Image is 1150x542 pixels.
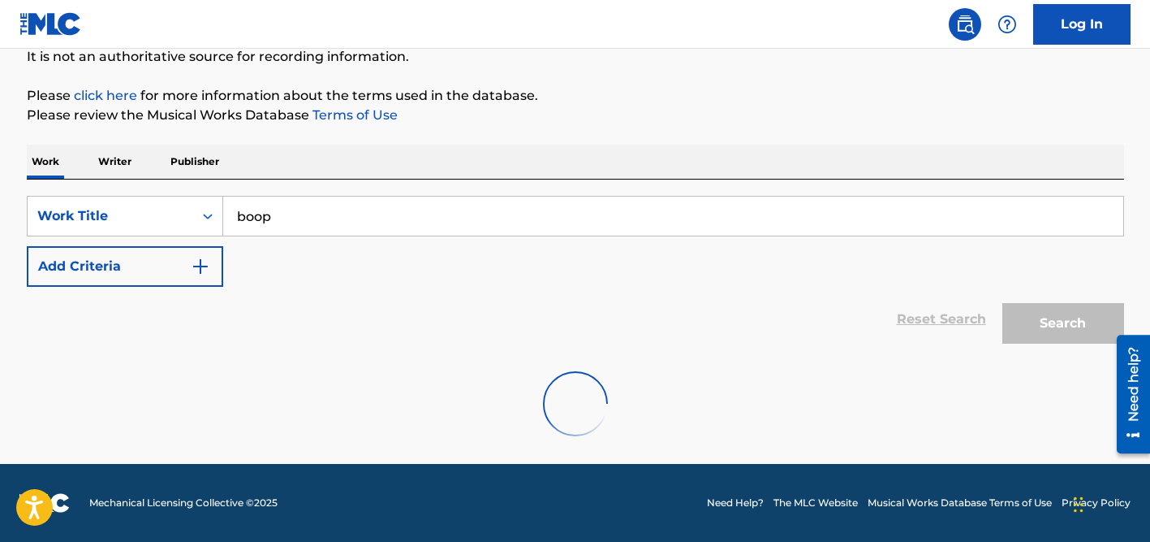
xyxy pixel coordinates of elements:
[543,371,608,436] img: preloader
[19,493,70,513] img: logo
[1105,328,1150,459] iframe: Resource Center
[93,145,136,179] p: Writer
[868,496,1052,510] a: Musical Works Database Terms of Use
[27,145,64,179] p: Work
[991,8,1023,41] div: Help
[1062,496,1131,510] a: Privacy Policy
[707,496,764,510] a: Need Help?
[1033,4,1131,45] a: Log In
[74,88,137,103] a: click here
[955,15,975,34] img: search
[773,496,858,510] a: The MLC Website
[19,12,82,36] img: MLC Logo
[309,107,398,123] a: Terms of Use
[27,47,1124,67] p: It is not an authoritative source for recording information.
[27,196,1124,352] form: Search Form
[166,145,224,179] p: Publisher
[949,8,981,41] a: Public Search
[89,496,278,510] span: Mechanical Licensing Collective © 2025
[27,246,223,287] button: Add Criteria
[27,86,1124,106] p: Please for more information about the terms used in the database.
[37,206,183,226] div: Work Title
[1069,464,1150,542] iframe: Chat Widget
[191,257,210,276] img: 9d2ae6d4665cec9f34b9.svg
[27,106,1124,125] p: Please review the Musical Works Database
[997,15,1017,34] img: help
[1074,480,1083,529] div: Drag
